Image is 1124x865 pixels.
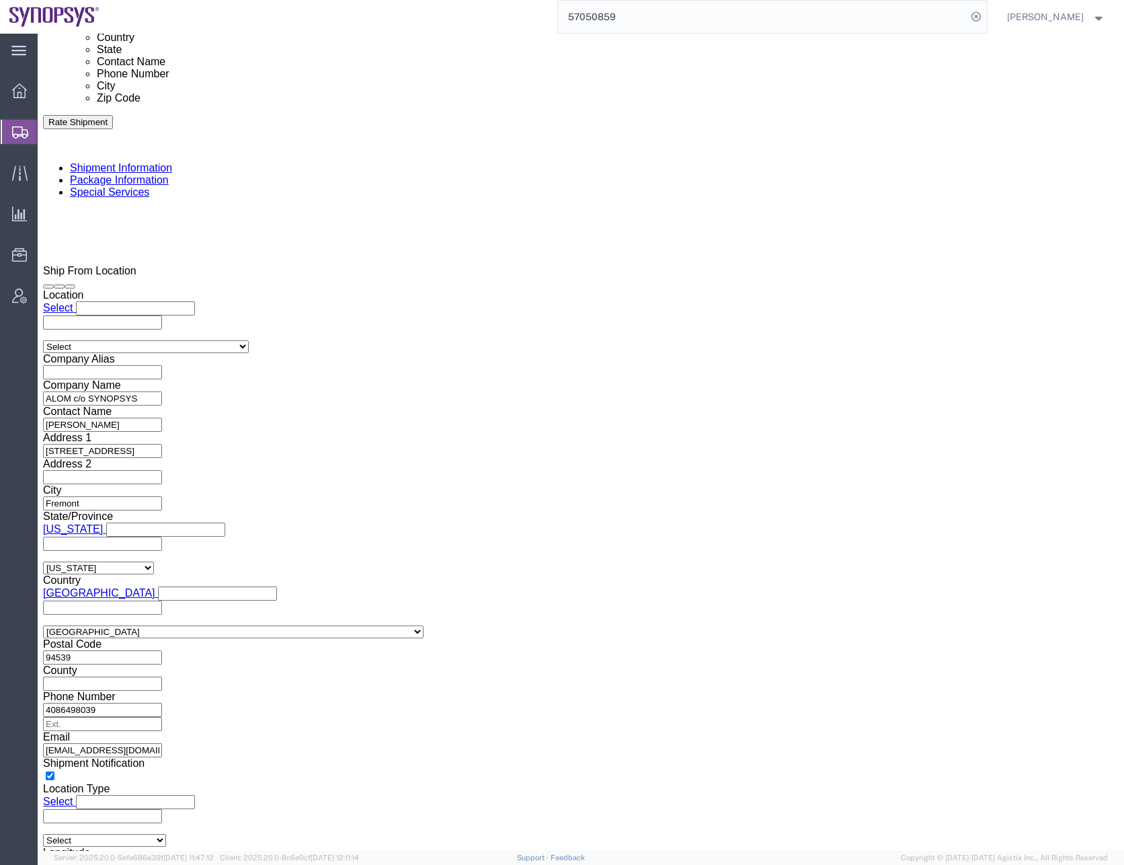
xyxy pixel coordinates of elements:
span: [DATE] 12:11:14 [311,854,359,862]
span: [DATE] 11:47:12 [163,854,214,862]
span: Server: 2025.20.0-5efa686e39f [54,854,214,862]
button: [PERSON_NAME] [1006,9,1106,25]
iframe: FS Legacy Container [38,34,1124,851]
span: Rafael Chacon [1007,9,1084,24]
img: logo [9,7,99,27]
a: Feedback [551,854,585,862]
span: Client: 2025.20.0-8c6e0cf [220,854,359,862]
input: Search for shipment number, reference number [558,1,967,33]
span: Copyright © [DATE]-[DATE] Agistix Inc., All Rights Reserved [901,852,1108,864]
a: Support [517,854,551,862]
